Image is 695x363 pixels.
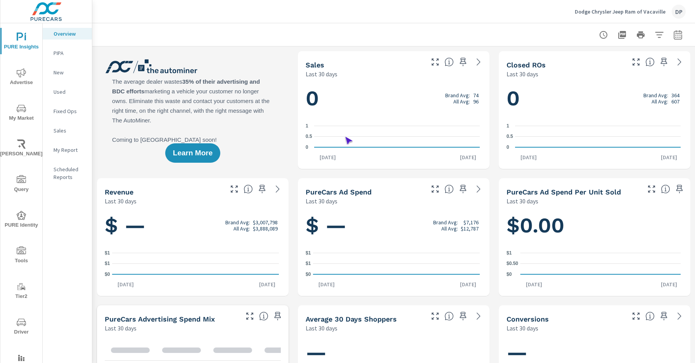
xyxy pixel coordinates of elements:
p: Last 30 days [306,69,337,79]
button: Make Fullscreen [228,183,240,195]
div: My Report [43,144,92,156]
span: Tier2 [3,282,40,301]
p: Sales [54,127,86,134]
span: Save this to your personalized report [256,183,268,195]
text: 0.5 [507,134,513,139]
p: [DATE] [112,280,139,288]
span: My Market [3,104,40,123]
p: Last 30 days [507,323,538,333]
text: 1 [306,123,308,129]
button: Make Fullscreen [244,310,256,322]
p: Used [54,88,86,96]
span: This table looks at how you compare to the amount of budget you spend per channel as opposed to y... [259,311,268,321]
p: [DATE] [313,280,340,288]
button: Select Date Range [670,27,686,43]
p: Brand Avg: [225,219,250,225]
button: Learn More [165,143,220,163]
button: Make Fullscreen [630,310,642,322]
p: [DATE] [254,280,281,288]
h1: 0 [507,85,683,112]
p: My Report [54,146,86,154]
p: 96 [473,98,479,105]
button: Make Fullscreen [429,183,441,195]
h5: Revenue [105,188,133,196]
span: Total sales revenue over the selected date range. [Source: This data is sourced from the dealer’s... [244,184,253,194]
p: All Avg: [233,225,250,232]
p: [DATE] [655,280,683,288]
p: 607 [671,98,679,105]
p: Last 30 days [306,323,337,333]
span: Save this to your personalized report [673,183,686,195]
p: Dodge Chrysler Jeep Ram of Vacaville [575,8,666,15]
p: Last 30 days [507,69,538,79]
p: 74 [473,92,479,98]
p: Scheduled Reports [54,165,86,181]
div: New [43,67,92,78]
text: 0 [507,145,509,150]
h5: Closed ROs [507,61,546,69]
span: Save this to your personalized report [457,183,469,195]
h5: PureCars Ad Spend [306,188,372,196]
text: 0 [306,145,308,150]
span: Save this to your personalized report [271,310,284,322]
span: PURE Identity [3,211,40,230]
p: PIPA [54,49,86,57]
span: The number of dealer-specified goals completed by a visitor. [Source: This data is provided by th... [645,311,655,321]
div: PIPA [43,47,92,59]
text: $1 [105,261,110,267]
div: Used [43,86,92,98]
h5: PureCars Ad Spend Per Unit Sold [507,188,621,196]
p: Last 30 days [105,196,137,206]
span: Number of Repair Orders Closed by the selected dealership group over the selected time range. [So... [645,57,655,67]
text: $1 [105,250,110,256]
text: $1 [306,250,311,256]
div: Fixed Ops [43,105,92,117]
text: $0 [507,272,512,277]
button: Apply Filters [652,27,667,43]
button: Print Report [633,27,648,43]
h1: $ — [306,212,482,239]
span: Save this to your personalized report [658,56,670,68]
text: $0 [105,272,110,277]
p: [DATE] [455,280,482,288]
p: Brand Avg: [445,92,470,98]
span: A rolling 30 day total of daily Shoppers on the dealership website, averaged over the selected da... [444,311,454,321]
p: All Avg: [652,98,668,105]
span: Number of vehicles sold by the dealership over the selected date range. [Source: This data is sou... [444,57,454,67]
p: [DATE] [314,153,341,161]
text: 0.5 [306,134,312,139]
h5: PureCars Advertising Spend Mix [105,315,215,323]
a: See more details in report [673,310,686,322]
div: Sales [43,125,92,136]
p: $3,888,089 [253,225,278,232]
span: Learn More [173,150,213,157]
button: Make Fullscreen [630,56,642,68]
button: "Export Report to PDF" [614,27,630,43]
text: $0.50 [507,261,518,267]
span: Save this to your personalized report [457,310,469,322]
p: Fixed Ops [54,107,86,115]
p: Overview [54,30,86,38]
p: [DATE] [520,280,548,288]
h5: Sales [306,61,324,69]
a: See more details in report [271,183,284,195]
div: DP [672,5,686,19]
button: Make Fullscreen [429,310,441,322]
p: Last 30 days [105,323,137,333]
span: Total cost of media for all PureCars channels for the selected dealership group over the selected... [444,184,454,194]
p: [DATE] [655,153,683,161]
a: See more details in report [472,56,485,68]
p: Last 30 days [507,196,538,206]
h1: $0.00 [507,212,683,239]
p: New [54,69,86,76]
span: Save this to your personalized report [457,56,469,68]
p: Last 30 days [306,196,337,206]
span: [PERSON_NAME] [3,139,40,158]
p: [DATE] [515,153,542,161]
h1: 0 [306,85,482,112]
p: [DATE] [455,153,482,161]
h5: Conversions [507,315,549,323]
text: 1 [507,123,509,129]
text: $1 [306,261,311,267]
text: $1 [507,250,512,256]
